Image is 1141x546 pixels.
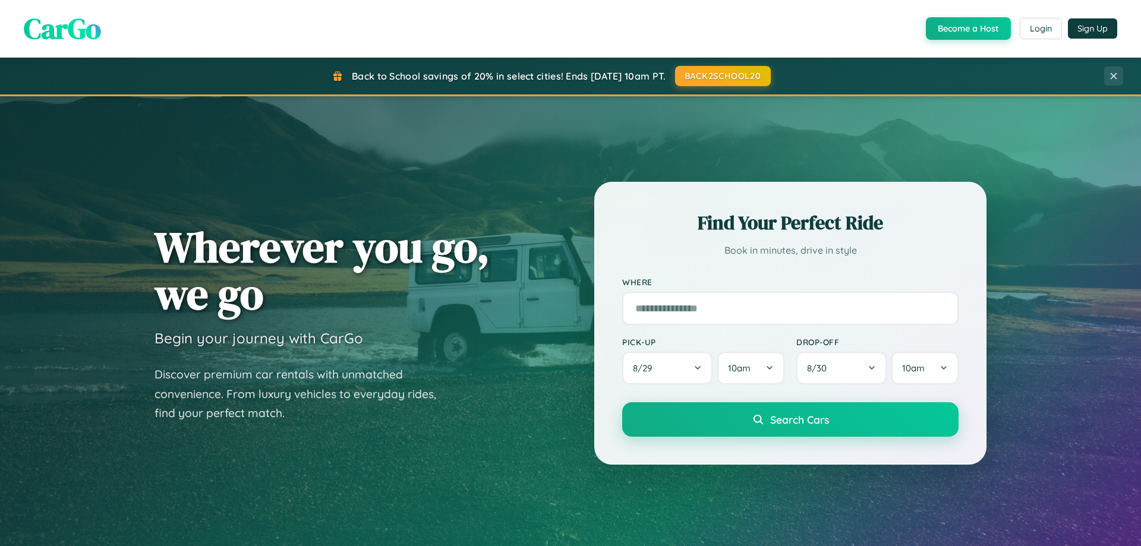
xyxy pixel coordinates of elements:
button: BACK2SCHOOL20 [675,66,771,86]
button: 8/29 [622,352,713,384]
span: Back to School savings of 20% in select cities! Ends [DATE] 10am PT. [352,70,666,82]
span: 8 / 30 [807,362,833,374]
button: Sign Up [1068,18,1117,39]
span: CarGo [24,9,101,48]
h1: Wherever you go, we go [155,223,490,317]
span: 10am [902,362,925,374]
button: 10am [891,352,959,384]
button: 10am [717,352,784,384]
label: Where [622,277,959,287]
h2: Find Your Perfect Ride [622,210,959,236]
span: 8 / 29 [633,362,658,374]
span: Search Cars [770,413,829,426]
h3: Begin your journey with CarGo [155,329,363,347]
p: Discover premium car rentals with unmatched convenience. From luxury vehicles to everyday rides, ... [155,365,452,423]
button: Login [1020,18,1062,39]
button: 8/30 [796,352,887,384]
button: Search Cars [622,402,959,437]
label: Drop-off [796,337,959,347]
button: Become a Host [926,17,1011,40]
p: Book in minutes, drive in style [622,242,959,259]
span: 10am [728,362,751,374]
label: Pick-up [622,337,784,347]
